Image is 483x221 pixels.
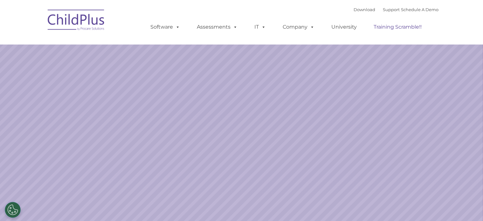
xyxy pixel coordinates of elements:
a: Software [144,21,187,33]
a: Training Scramble!! [368,21,428,33]
a: University [325,21,363,33]
button: Cookies Settings [5,202,21,218]
a: Assessments [191,21,244,33]
a: IT [248,21,273,33]
a: Support [383,7,400,12]
font: | [354,7,439,12]
img: ChildPlus by Procare Solutions [45,5,108,37]
a: Download [354,7,376,12]
a: Company [277,21,321,33]
iframe: Chat Widget [451,190,483,221]
a: Schedule A Demo [401,7,439,12]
